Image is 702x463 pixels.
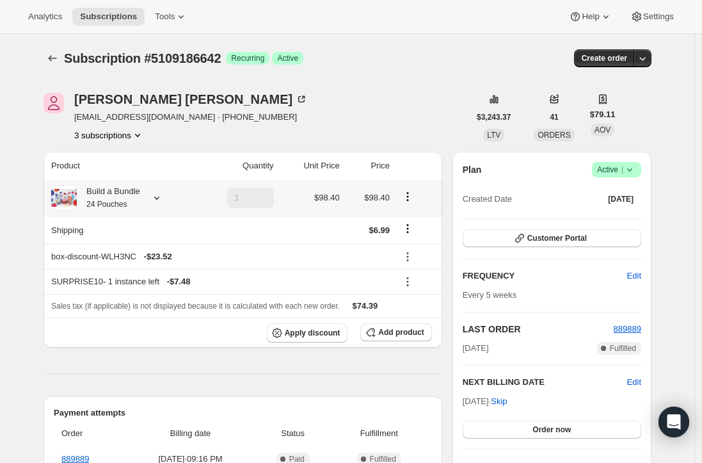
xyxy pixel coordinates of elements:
[463,396,507,406] span: [DATE] ·
[77,185,140,211] div: Build a Bundle
[463,421,641,439] button: Order now
[627,270,641,282] span: Edit
[74,129,144,142] button: Product actions
[360,323,431,341] button: Add product
[54,419,125,448] th: Order
[44,152,195,180] th: Product
[600,190,641,208] button: [DATE]
[195,152,277,180] th: Quantity
[147,8,195,26] button: Tools
[20,8,70,26] button: Analytics
[144,250,172,263] span: - $23.52
[463,376,627,389] h2: NEXT BILLING DATE
[80,12,137,22] span: Subscriptions
[278,152,344,180] th: Unit Price
[74,93,308,106] div: [PERSON_NAME] [PERSON_NAME]
[463,193,512,206] span: Created Date
[463,270,627,282] h2: FREQUENCY
[627,376,641,389] button: Edit
[64,51,221,65] span: Subscription #5109186642
[608,194,634,204] span: [DATE]
[51,275,390,288] div: SURPRISE10 - 1 instance left
[397,222,418,236] button: Shipping actions
[54,407,432,419] h2: Payment attempts
[550,112,558,122] span: 41
[463,163,482,176] h2: Plan
[44,93,64,113] span: Tara Chu
[590,108,616,121] span: $79.11
[594,126,610,134] span: AOV
[74,111,308,124] span: [EMAIL_ADDRESS][DOMAIN_NAME] · [PHONE_NUMBER]
[344,152,394,180] th: Price
[487,131,500,140] span: LTV
[86,200,127,209] small: 24 Pouches
[28,12,62,22] span: Analytics
[44,216,195,244] th: Shipping
[285,328,340,338] span: Apply discount
[491,395,507,408] span: Skip
[463,323,614,336] h2: LAST ORDER
[483,391,515,412] button: Skip
[231,53,264,63] span: Recurring
[267,323,348,343] button: Apply discount
[314,193,340,202] span: $98.40
[378,327,424,337] span: Add product
[538,131,570,140] span: ORDERS
[582,12,599,22] span: Help
[353,301,378,311] span: $74.39
[167,275,191,288] span: - $7.48
[477,112,511,122] span: $3,243.37
[469,108,518,126] button: $3,243.37
[51,250,390,263] div: box-discount-WLH3NC
[658,407,689,437] div: Open Intercom Messenger
[614,323,641,336] button: 889889
[597,163,636,176] span: Active
[364,193,390,202] span: $98.40
[561,8,619,26] button: Help
[463,229,641,247] button: Customer Portal
[463,290,517,300] span: Every 5 weeks
[277,53,298,63] span: Active
[72,8,145,26] button: Subscriptions
[532,425,571,435] span: Order now
[155,12,175,22] span: Tools
[129,427,252,440] span: Billing date
[369,225,390,235] span: $6.99
[542,108,566,126] button: 41
[621,165,623,175] span: |
[397,190,418,204] button: Product actions
[463,342,489,355] span: [DATE]
[610,343,636,353] span: Fulfilled
[619,266,649,286] button: Edit
[614,324,641,334] a: 889889
[582,53,627,63] span: Create order
[260,427,326,440] span: Status
[334,427,424,440] span: Fulfillment
[527,233,587,243] span: Customer Portal
[574,49,635,67] button: Create order
[643,12,674,22] span: Settings
[623,8,682,26] button: Settings
[44,49,61,67] button: Subscriptions
[51,302,340,311] span: Sales tax (if applicable) is not displayed because it is calculated with each new order.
